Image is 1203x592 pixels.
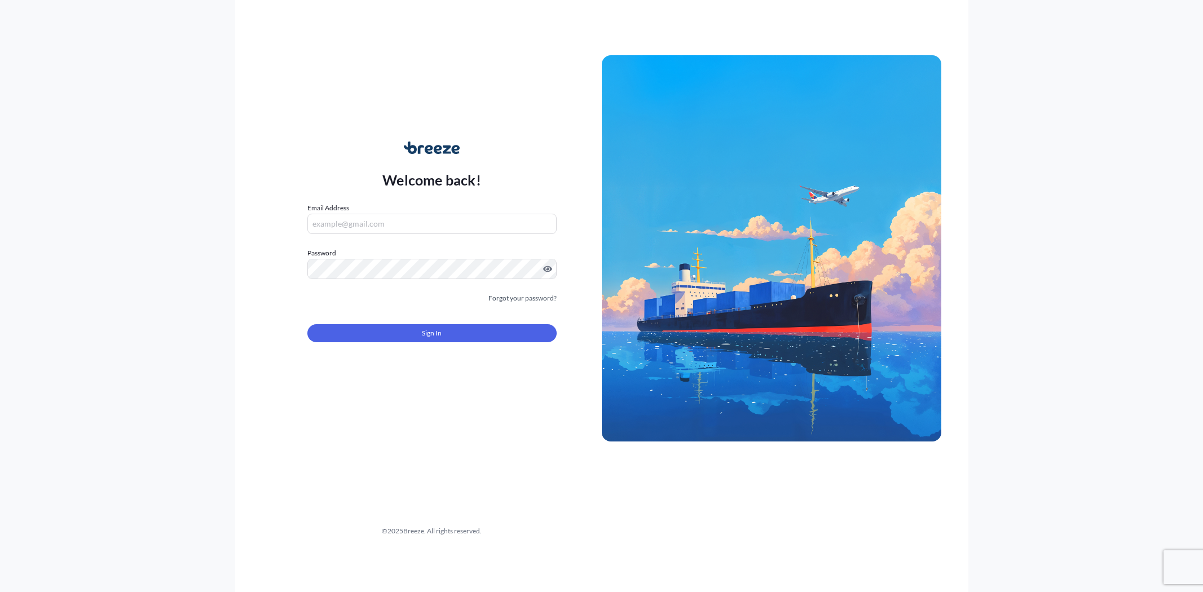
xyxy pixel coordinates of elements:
[488,293,557,304] a: Forgot your password?
[422,328,442,339] span: Sign In
[602,55,941,441] img: Ship illustration
[307,324,557,342] button: Sign In
[543,264,552,273] button: Show password
[307,214,557,234] input: example@gmail.com
[382,171,481,189] p: Welcome back!
[307,202,349,214] label: Email Address
[262,525,602,537] div: © 2025 Breeze. All rights reserved.
[307,248,557,259] label: Password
